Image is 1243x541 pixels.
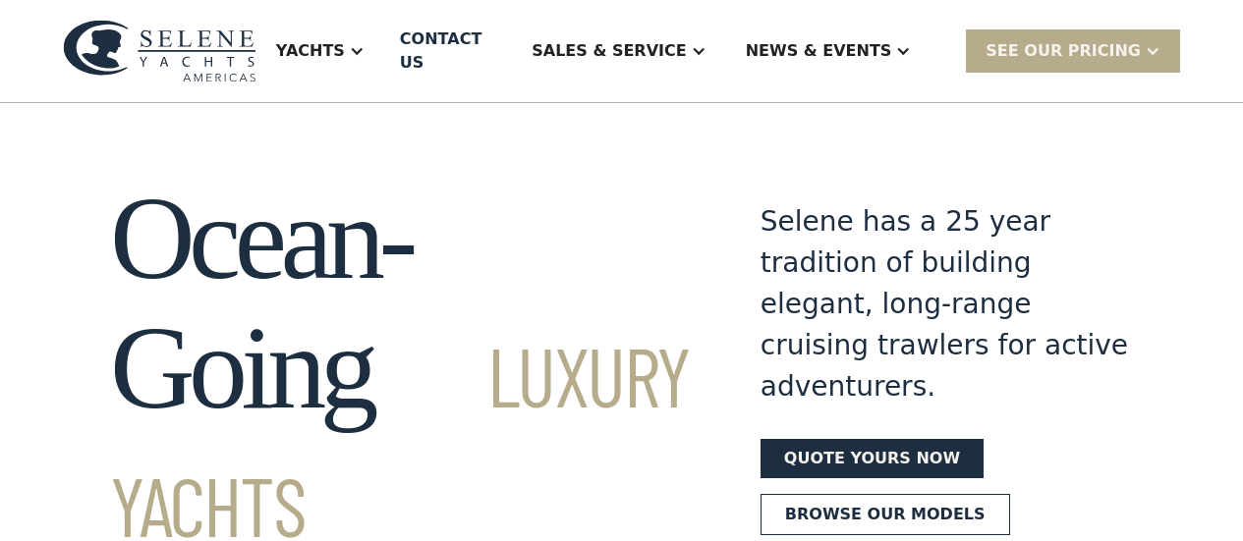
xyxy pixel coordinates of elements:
[726,12,932,90] div: News & EVENTS
[532,39,686,63] div: Sales & Service
[746,39,892,63] div: News & EVENTS
[256,12,384,90] div: Yachts
[966,29,1180,72] div: SEE Our Pricing
[761,439,984,478] a: Quote yours now
[400,27,496,75] div: Contact US
[761,494,1010,535] a: Browse our models
[512,12,725,90] div: Sales & Service
[276,39,345,63] div: Yachts
[63,20,256,82] img: logo
[986,39,1141,63] div: SEE Our Pricing
[761,201,1133,407] div: Selene has a 25 year tradition of building elegant, long-range cruising trawlers for active adven...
